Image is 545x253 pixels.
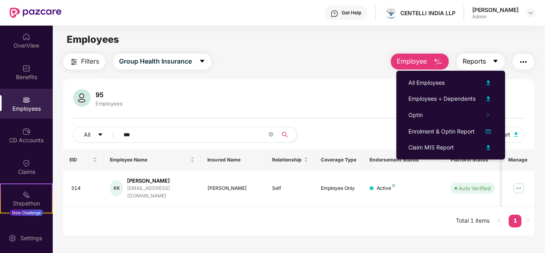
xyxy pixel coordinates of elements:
img: image001%20(5).png [385,7,397,19]
button: Employee [391,54,449,70]
img: svg+xml;base64,PHN2ZyBpZD0iQmVuZWZpdHMiIHhtbG5zPSJodHRwOi8vd3d3LnczLm9yZy8yMDAwL3N2ZyIgd2lkdGg9Ij... [22,64,30,72]
li: Previous Page [493,215,505,227]
div: Auto Verified [459,184,491,192]
span: Filters [81,56,99,66]
span: caret-down [97,132,103,138]
div: Employee Only [321,185,357,192]
img: svg+xml;base64,PHN2ZyB4bWxucz0iaHR0cDovL3d3dy53My5vcmcvMjAwMC9zdmciIHhtbG5zOnhsaW5rPSJodHRwOi8vd3... [73,89,91,107]
div: [PERSON_NAME] [127,177,195,185]
button: search [277,127,297,143]
div: Admin [472,14,519,20]
th: Relationship [266,149,314,171]
img: svg+xml;base64,PHN2ZyB4bWxucz0iaHR0cDovL3d3dy53My5vcmcvMjAwMC9zdmciIHhtbG5zOnhsaW5rPSJodHRwOi8vd3... [483,78,493,88]
button: Allcaret-down [73,127,122,143]
li: 1 [509,215,521,227]
span: Employees [67,34,119,45]
img: svg+xml;base64,PHN2ZyB4bWxucz0iaHR0cDovL3d3dy53My5vcmcvMjAwMC9zdmciIHdpZHRoPSIyMSIgaGVpZ2h0PSIyMC... [22,191,30,199]
div: Employees + Dependents [408,94,475,103]
span: All [84,130,90,139]
img: svg+xml;base64,PHN2ZyB4bWxucz0iaHR0cDovL3d3dy53My5vcmcvMjAwMC9zdmciIHdpZHRoPSIyNCIgaGVpZ2h0PSIyNC... [519,57,528,67]
img: svg+xml;base64,PHN2ZyB4bWxucz0iaHR0cDovL3d3dy53My5vcmcvMjAwMC9zdmciIHhtbG5zOnhsaW5rPSJodHRwOi8vd3... [433,57,443,67]
div: [PERSON_NAME] [472,6,519,14]
div: Claim MIS Report [408,143,454,152]
div: CENTELLI INDIA LLP [400,9,455,17]
th: Manage [502,149,534,171]
span: caret-down [492,58,499,65]
span: Optin [408,112,423,118]
img: manageButton [512,182,525,195]
span: EID [70,157,91,163]
img: svg+xml;base64,PHN2ZyB4bWxucz0iaHR0cDovL3d3dy53My5vcmcvMjAwMC9zdmciIHhtbG5zOnhsaW5rPSJodHRwOi8vd3... [483,143,493,152]
th: Coverage Type [314,149,363,171]
img: svg+xml;base64,PHN2ZyBpZD0iSGVscC0zMngzMiIgeG1sbnM9Imh0dHA6Ly93d3cudzMub3JnLzIwMDAvc3ZnIiB3aWR0aD... [330,10,338,18]
span: caret-down [199,58,205,65]
div: [EMAIL_ADDRESS][DOMAIN_NAME] [127,185,195,200]
button: right [521,215,534,227]
span: Relationship [272,157,302,163]
span: close-circle [269,131,273,139]
img: svg+xml;base64,PHN2ZyBpZD0iRHJvcGRvd24tMzJ4MzIiIHhtbG5zPSJodHRwOi8vd3d3LnczLm9yZy8yMDAwL3N2ZyIgd2... [527,10,534,16]
div: Stepathon [1,199,52,207]
div: KK [110,180,123,196]
div: Get Help [342,10,361,16]
th: Insured Name [201,149,266,171]
span: Employee [397,56,427,66]
img: svg+xml;base64,PHN2ZyB4bWxucz0iaHR0cDovL3d3dy53My5vcmcvMjAwMC9zdmciIHhtbG5zOnhsaW5rPSJodHRwOi8vd3... [514,132,518,137]
img: svg+xml;base64,PHN2ZyBpZD0iQ2xhaW0iIHhtbG5zPSJodHRwOi8vd3d3LnczLm9yZy8yMDAwL3N2ZyIgd2lkdGg9IjIwIi... [22,159,30,167]
div: Settings [18,234,44,242]
a: 1 [509,215,521,227]
div: Active [377,185,395,192]
button: Filters [63,54,105,70]
img: svg+xml;base64,PHN2ZyB4bWxucz0iaHR0cDovL3d3dy53My5vcmcvMjAwMC9zdmciIHdpZHRoPSI4IiBoZWlnaHQ9IjgiIH... [392,184,395,187]
button: Group Health Insurancecaret-down [113,54,211,70]
div: 314 [71,185,97,192]
img: svg+xml;base64,PHN2ZyBpZD0iSG9tZSIgeG1sbnM9Imh0dHA6Ly93d3cudzMub3JnLzIwMDAvc3ZnIiB3aWR0aD0iMjAiIG... [22,33,30,41]
img: svg+xml;base64,PHN2ZyBpZD0iRW5kb3JzZW1lbnRzIiB4bWxucz0iaHR0cDovL3d3dy53My5vcmcvMjAwMC9zdmciIHdpZH... [22,222,30,230]
div: 95 [94,91,124,99]
div: Endorsement Status [370,157,438,163]
li: Next Page [521,215,534,227]
img: svg+xml;base64,PHN2ZyB4bWxucz0iaHR0cDovL3d3dy53My5vcmcvMjAwMC9zdmciIHhtbG5zOnhsaW5rPSJodHRwOi8vd3... [483,127,493,136]
th: EID [63,149,104,171]
div: [PERSON_NAME] [207,185,260,192]
div: Enrolment & Optin Report [408,127,475,136]
img: svg+xml;base64,PHN2ZyB4bWxucz0iaHR0cDovL3d3dy53My5vcmcvMjAwMC9zdmciIHhtbG5zOnhsaW5rPSJodHRwOi8vd3... [483,94,493,104]
img: svg+xml;base64,PHN2ZyBpZD0iQ0RfQWNjb3VudHMiIGRhdGEtbmFtZT0iQ0QgQWNjb3VudHMiIHhtbG5zPSJodHRwOi8vd3... [22,127,30,135]
div: Employees [94,100,124,107]
img: New Pazcare Logo [10,8,62,18]
img: svg+xml;base64,PHN2ZyB4bWxucz0iaHR0cDovL3d3dy53My5vcmcvMjAwMC9zdmciIHdpZHRoPSIyNCIgaGVpZ2h0PSIyNC... [69,57,79,67]
button: Reportscaret-down [457,54,505,70]
span: close-circle [269,132,273,137]
li: Total 1 items [456,215,489,227]
th: Employee Name [103,149,201,171]
span: right [525,218,530,223]
span: search [277,131,293,138]
div: New Challenge [10,209,43,216]
span: Employee Name [110,157,189,163]
span: Group Health Insurance [119,56,192,66]
img: svg+xml;base64,PHN2ZyBpZD0iRW1wbG95ZWVzIiB4bWxucz0iaHR0cDovL3d3dy53My5vcmcvMjAwMC9zdmciIHdpZHRoPS... [22,96,30,104]
span: Reports [463,56,486,66]
span: left [497,218,501,223]
div: All Employees [408,78,445,87]
button: left [493,215,505,227]
span: right [486,113,490,117]
div: Self [272,185,308,192]
img: svg+xml;base64,PHN2ZyBpZD0iU2V0dGluZy0yMHgyMCIgeG1sbnM9Imh0dHA6Ly93d3cudzMub3JnLzIwMDAvc3ZnIiB3aW... [8,234,16,242]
